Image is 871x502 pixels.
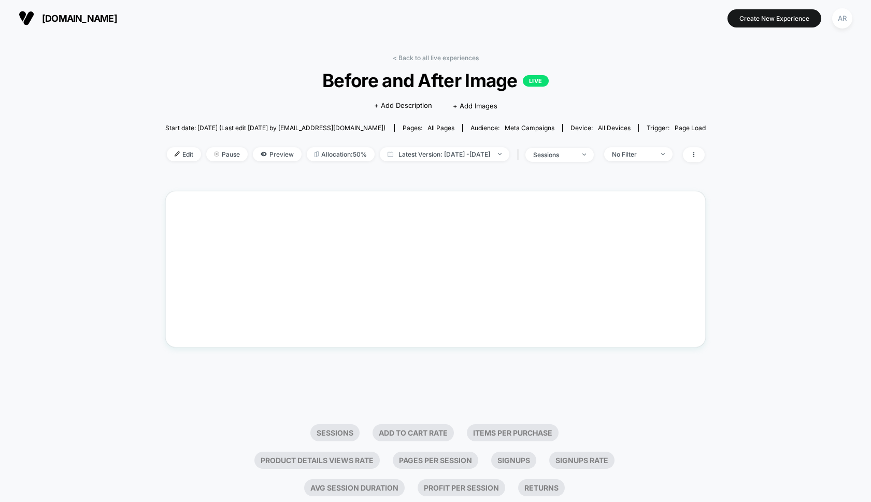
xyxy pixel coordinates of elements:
[518,480,565,497] li: Returns
[374,101,432,111] span: + Add Description
[829,8,855,29] button: AR
[165,124,385,132] span: Start date: [DATE] (Last edit [DATE] by [EMAIL_ADDRESS][DOMAIN_NAME])
[675,124,706,132] span: Page Load
[304,480,405,497] li: Avg Session Duration
[167,147,201,161] span: Edit
[453,102,497,110] span: + Add Images
[175,151,180,157] img: edit
[393,453,478,470] li: Pages Per Session
[427,124,454,132] span: all pages
[42,13,117,24] span: [DOMAIN_NAME]
[523,75,549,87] p: LIVE
[505,124,554,132] span: Meta campaigns
[388,151,393,157] img: calendar
[612,150,653,158] div: No Filter
[562,124,638,132] span: Device:
[549,453,615,470] li: Signups Rate
[315,151,319,157] img: rebalance
[491,453,536,470] li: Signups
[214,151,219,157] img: end
[515,147,525,162] span: |
[498,153,502,155] img: end
[373,425,454,442] li: Add To Cart Rate
[192,69,679,91] span: Before and After Image
[254,453,380,470] li: Product Details Views Rate
[332,384,539,399] p: Would like to see more reports?
[393,54,479,62] a: < Back to all live experiences
[307,147,375,161] span: Allocation: 50%
[206,147,248,161] span: Pause
[647,124,706,132] div: Trigger:
[470,124,554,132] div: Audience:
[380,147,509,161] span: Latest Version: [DATE] - [DATE]
[253,147,302,161] span: Preview
[727,9,821,27] button: Create New Experience
[467,425,559,442] li: Items Per Purchase
[19,10,34,26] img: Visually logo
[310,425,360,442] li: Sessions
[418,480,505,497] li: Profit Per Session
[582,154,586,156] img: end
[598,124,631,132] span: all devices
[533,151,575,159] div: sessions
[403,124,454,132] div: Pages:
[661,153,665,155] img: end
[832,8,852,29] div: AR
[16,10,120,26] button: [DOMAIN_NAME]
